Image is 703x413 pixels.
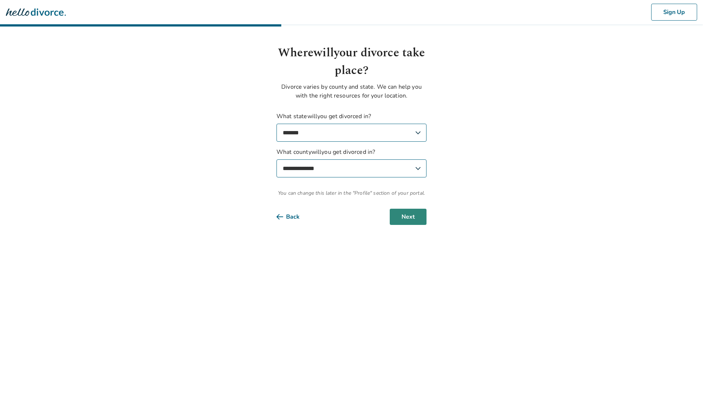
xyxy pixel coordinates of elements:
[276,189,427,197] span: You can change this later in the "Profile" section of your portal.
[276,209,311,225] button: Back
[276,112,427,142] label: What state will you get divorced in?
[276,159,427,177] select: What countywillyou get divorced in?
[666,378,703,413] iframe: Chat Widget
[276,82,427,100] p: Divorce varies by county and state. We can help you with the right resources for your location.
[651,4,697,21] button: Sign Up
[276,148,427,177] label: What county will you get divorced in?
[276,44,427,80] h1: Where will your divorce take place?
[276,124,427,142] select: What statewillyou get divorced in?
[390,209,427,225] button: Next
